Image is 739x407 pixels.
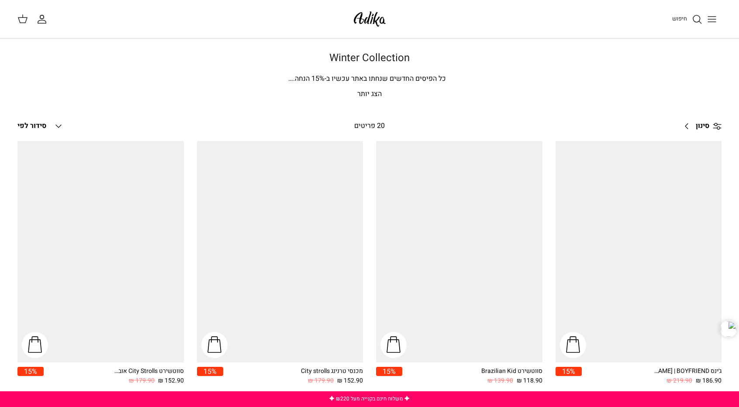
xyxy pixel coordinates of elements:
a: סווטשירט Brazilian Kid 118.90 ₪ 139.90 ₪ [402,367,542,386]
span: כל הפיסים החדשים שנחתו באתר עכשיו ב- [325,73,446,84]
span: 179.90 ₪ [308,376,334,386]
div: ג׳ינס All Or Nothing [PERSON_NAME] | BOYFRIEND [652,367,722,376]
span: 219.90 ₪ [666,376,692,386]
h1: Winter Collection [64,52,675,65]
a: 15% [17,367,44,386]
img: Adika IL [351,9,388,29]
div: מכנסי טרנינג City strolls [293,367,363,376]
a: ג׳ינס All Or Nothing קריס-קרוס | BOYFRIEND [556,141,722,362]
a: 15% [556,367,582,386]
span: % הנחה. [288,73,325,84]
button: סידור לפי [17,117,64,136]
a: סווטשירט City Strolls אוברסייז [17,141,184,362]
span: 118.90 ₪ [517,376,542,386]
a: סינון [678,116,722,137]
span: 15% [556,367,582,376]
button: Toggle menu [702,10,722,29]
span: חיפוש [672,14,687,23]
a: 15% [197,367,223,386]
a: החשבון שלי [37,14,51,24]
span: סידור לפי [17,121,46,131]
div: סווטשירט Brazilian Kid [473,367,542,376]
span: 152.90 ₪ [158,376,184,386]
span: 152.90 ₪ [337,376,363,386]
a: חיפוש [672,14,702,24]
span: 139.90 ₪ [487,376,513,386]
a: מכנסי טרנינג City strolls 152.90 ₪ 179.90 ₪ [223,367,363,386]
div: 20 פריטים [287,121,452,132]
p: הצג יותר [64,89,675,100]
span: 15% [376,367,402,376]
a: סווטשירט City Strolls אוברסייז 152.90 ₪ 179.90 ₪ [44,367,184,386]
span: 15% [197,367,223,376]
span: 15% [17,367,44,376]
a: ג׳ינס All Or Nothing [PERSON_NAME] | BOYFRIEND 186.90 ₪ 219.90 ₪ [582,367,722,386]
div: סווטשירט City Strolls אוברסייז [114,367,184,376]
a: 15% [376,367,402,386]
a: מכנסי טרנינג City strolls [197,141,363,362]
a: ✦ משלוח חינם בקנייה מעל ₪220 ✦ [329,395,410,403]
span: סינון [696,121,709,132]
span: 186.90 ₪ [696,376,722,386]
a: סווטשירט Brazilian Kid [376,141,542,362]
span: 15 [311,73,319,84]
span: 179.90 ₪ [129,376,155,386]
